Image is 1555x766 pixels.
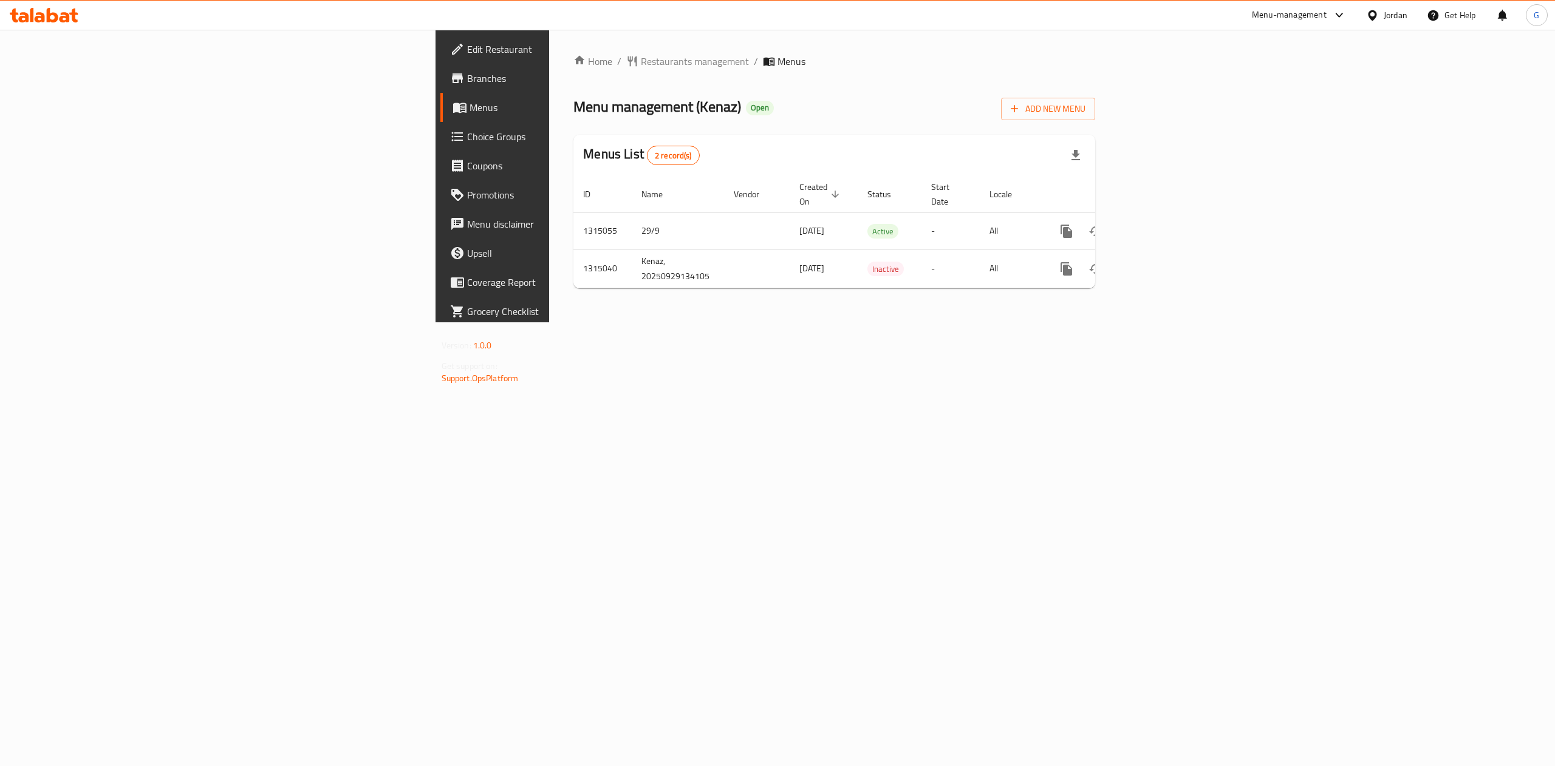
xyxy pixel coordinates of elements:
[641,54,749,69] span: Restaurants management
[648,150,699,161] span: 2 record(s)
[440,122,695,151] a: Choice Groups
[641,187,678,202] span: Name
[989,187,1028,202] span: Locale
[754,54,758,69] li: /
[467,42,686,56] span: Edit Restaurant
[442,358,497,374] span: Get support on:
[867,262,904,276] span: Inactive
[467,188,686,202] span: Promotions
[583,145,699,165] h2: Menus List
[440,93,695,122] a: Menus
[470,100,686,115] span: Menus
[1384,8,1407,22] div: Jordan
[799,180,843,209] span: Created On
[746,103,774,113] span: Open
[473,337,492,353] span: 1.0.0
[799,260,824,276] span: [DATE]
[573,176,1178,288] table: enhanced table
[921,249,980,288] td: -
[440,209,695,239] a: Menu disclaimer
[867,187,907,202] span: Status
[467,129,686,144] span: Choice Groups
[1011,101,1085,117] span: Add New Menu
[442,370,519,386] a: Support.OpsPlatform
[980,212,1042,249] td: All
[1081,254,1110,283] button: Change Status
[777,54,805,69] span: Menus
[1052,217,1081,246] button: more
[467,246,686,260] span: Upsell
[467,158,686,173] span: Coupons
[799,223,824,239] span: [DATE]
[440,151,695,180] a: Coupons
[921,212,980,249] td: -
[467,275,686,290] span: Coverage Report
[746,101,774,115] div: Open
[583,187,606,202] span: ID
[467,217,686,231] span: Menu disclaimer
[573,54,1095,69] nav: breadcrumb
[1001,98,1095,120] button: Add New Menu
[440,64,695,93] a: Branches
[1081,217,1110,246] button: Change Status
[1252,8,1327,22] div: Menu-management
[867,225,898,239] span: Active
[442,337,471,353] span: Version:
[440,180,695,209] a: Promotions
[440,239,695,268] a: Upsell
[440,297,695,326] a: Grocery Checklist
[734,187,775,202] span: Vendor
[440,35,695,64] a: Edit Restaurant
[980,249,1042,288] td: All
[647,146,700,165] div: Total records count
[1042,176,1178,213] th: Actions
[467,71,686,86] span: Branches
[467,304,686,319] span: Grocery Checklist
[867,224,898,239] div: Active
[1061,141,1090,170] div: Export file
[1052,254,1081,283] button: more
[931,180,965,209] span: Start Date
[1534,8,1539,22] span: G
[440,268,695,297] a: Coverage Report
